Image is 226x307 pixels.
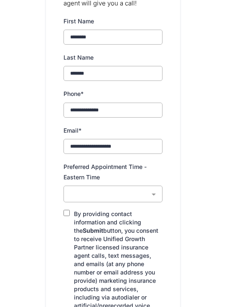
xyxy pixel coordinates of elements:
[83,227,103,234] strong: Submit
[63,88,84,99] label: Phone
[63,161,163,182] label: Preferred Appointment Time - Eastern Time
[63,52,94,63] label: Last Name
[63,125,81,136] label: Email
[63,16,94,26] label: First Name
